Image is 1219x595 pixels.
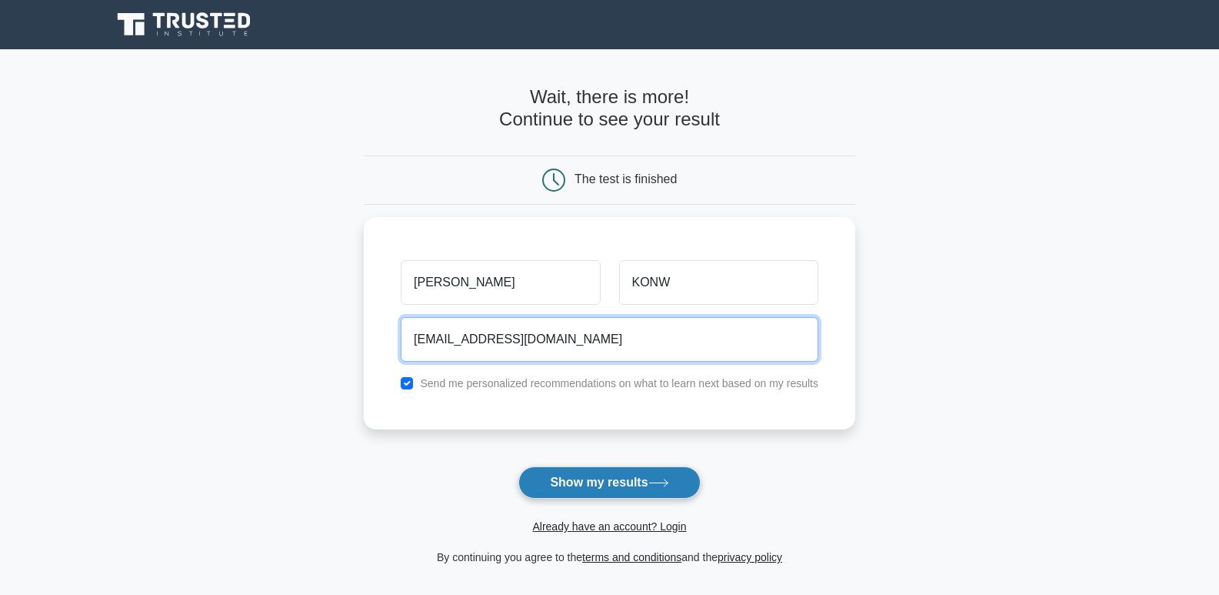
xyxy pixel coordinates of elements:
label: Send me personalized recommendations on what to learn next based on my results [420,377,818,389]
input: First name [401,260,600,305]
div: The test is finished [575,172,677,186]
input: Email [401,317,818,362]
div: By continuing you agree to the and the [355,548,864,567]
a: Already have an account? Login [532,520,686,533]
input: Last name [619,260,818,305]
a: terms and conditions [582,551,681,563]
a: privacy policy [718,551,782,563]
button: Show my results [518,466,700,499]
h4: Wait, there is more! Continue to see your result [364,86,855,131]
